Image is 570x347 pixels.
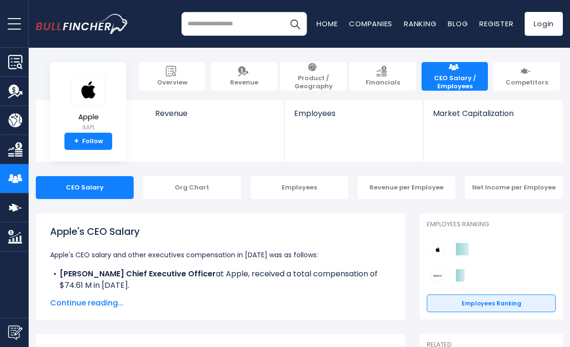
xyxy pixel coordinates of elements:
a: CEO Salary / Employees [422,62,488,91]
a: Companies [349,19,392,29]
a: Revenue [211,62,277,91]
a: Login [525,12,563,36]
div: Net Income per Employee [465,176,563,199]
button: Search [283,12,307,36]
span: Product / Geography [285,74,342,91]
a: Register [479,19,513,29]
a: Employees Ranking [427,294,556,313]
p: Employees Ranking [427,221,556,229]
a: Overview [139,62,205,91]
h1: Apple's CEO Salary [50,224,391,239]
p: Apple's CEO salary and other executives compensation in [DATE] was as follows: [50,249,391,261]
div: Employees [251,176,348,199]
a: Revenue [146,100,285,134]
a: Home [317,19,338,29]
img: bullfincher logo [36,14,129,34]
span: Financials [366,79,400,87]
span: Competitors [506,79,548,87]
img: Sony Group Corporation competitors logo [432,270,444,282]
a: Market Capitalization [423,100,562,134]
span: Apple [72,113,105,121]
b: [PERSON_NAME] Chief Executive Officer [60,268,216,279]
span: Overview [157,79,188,87]
span: Market Capitalization [433,109,552,118]
span: Employees [294,109,413,118]
small: AAPL [72,123,105,132]
span: Continue reading... [50,297,391,309]
img: Apple competitors logo [432,243,444,256]
a: Employees [285,100,422,134]
a: +Follow [64,133,112,150]
a: Apple AAPL [71,74,106,133]
div: Org Chart [143,176,241,199]
span: Revenue [230,79,258,87]
span: Revenue [155,109,275,118]
a: Go to homepage [36,14,129,34]
a: Financials [349,62,416,91]
a: Product / Geography [280,62,347,91]
a: Ranking [404,19,436,29]
a: Blog [448,19,468,29]
a: Competitors [494,62,560,91]
span: CEO Salary / Employees [426,74,483,91]
div: Revenue per Employee [358,176,455,199]
strong: + [74,137,79,146]
div: CEO Salary [36,176,134,199]
li: at Apple, received a total compensation of $74.61 M in [DATE]. [50,268,391,291]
